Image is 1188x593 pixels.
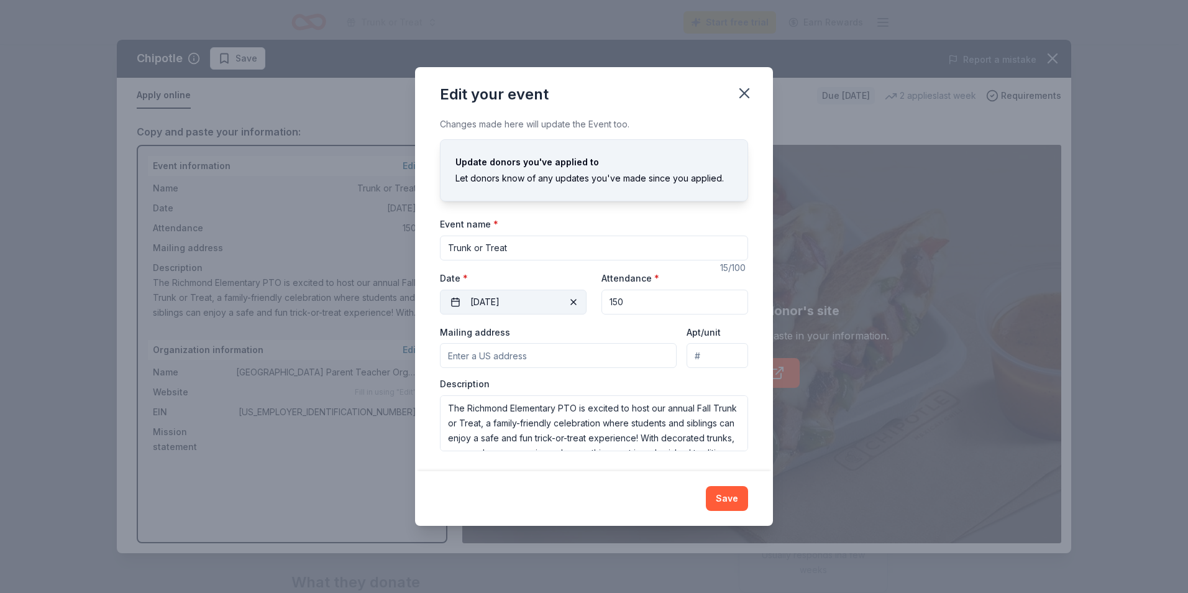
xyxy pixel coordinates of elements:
button: [DATE] [440,290,587,315]
div: Let donors know of any updates you've made since you applied. [455,171,733,186]
label: Date [440,272,587,285]
label: Mailing address [440,326,510,339]
input: Enter a US address [440,343,677,368]
input: # [687,343,748,368]
input: 20 [601,290,748,315]
label: Description [440,378,490,390]
label: Event name [440,218,498,231]
div: Changes made here will update the Event too. [440,117,748,132]
label: Apt/unit [687,326,721,339]
label: Attendance [601,272,659,285]
div: 15 /100 [720,260,748,275]
div: Update donors you've applied to [455,155,733,170]
button: Save [706,486,748,511]
input: Spring Fundraiser [440,236,748,260]
textarea: The Richmond Elementary PTO is excited to host our annual Fall Trunk or Treat, a family-friendly ... [440,395,748,451]
div: Edit your event [440,85,549,104]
